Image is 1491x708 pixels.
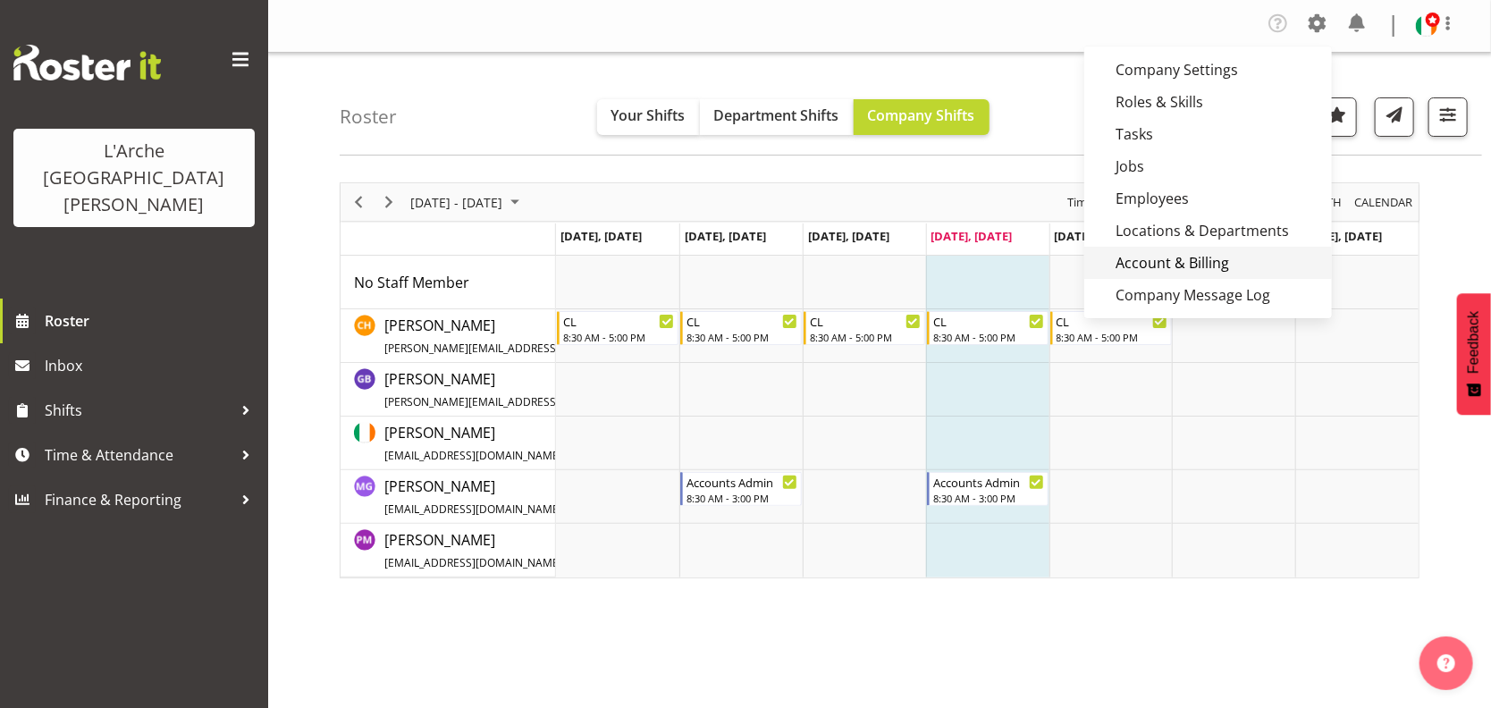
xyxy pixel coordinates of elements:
a: Tasks [1084,118,1332,150]
div: CL [563,312,674,330]
a: Jobs [1084,150,1332,182]
span: No Staff Member [354,273,469,292]
span: [EMAIL_ADDRESS][DOMAIN_NAME] [384,501,562,517]
div: Christopher Hill"s event - CL Begin From Wednesday, September 3, 2025 at 8:30:00 AM GMT+12:00 End... [804,311,925,345]
span: [PERSON_NAME][EMAIL_ADDRESS][DOMAIN_NAME][PERSON_NAME] [384,394,730,409]
div: Christopher Hill"s event - CL Begin From Thursday, September 4, 2025 at 8:30:00 AM GMT+12:00 Ends... [927,311,1049,345]
div: 8:30 AM - 5:00 PM [933,330,1044,344]
td: Priyadharshini Mani resource [341,524,556,577]
img: help-xxl-2.png [1437,654,1455,672]
a: Company Message Log [1084,279,1332,311]
button: Next [377,191,401,214]
button: Month [1352,191,1416,214]
span: Time & Attendance [45,442,232,468]
button: Feedback - Show survey [1457,293,1491,415]
a: No Staff Member [354,272,469,293]
a: Locations & Departments [1084,215,1332,247]
span: [EMAIL_ADDRESS][DOMAIN_NAME][PERSON_NAME] [384,448,646,463]
div: Accounts Admin [933,473,1044,491]
span: [DATE], [DATE] [808,228,889,244]
img: Rosterit website logo [13,45,161,80]
button: Department Shifts [700,99,854,135]
span: Company Shifts [868,105,975,125]
button: Time Scale [1065,191,1126,214]
span: [EMAIL_ADDRESS][DOMAIN_NAME][PERSON_NAME] [384,555,646,570]
span: [DATE], [DATE] [685,228,766,244]
span: [DATE] - [DATE] [409,191,504,214]
a: Account & Billing [1084,247,1332,279]
img: karen-herbertec8822bb792fe198587cb32955ab4160.png [1416,15,1437,37]
h4: Roster [340,106,397,127]
div: CL [687,312,797,330]
span: Roster [45,308,259,334]
div: 8:30 AM - 5:00 PM [810,330,921,344]
a: Employees [1084,182,1332,215]
span: [DATE], [DATE] [1055,228,1136,244]
button: Your Shifts [597,99,700,135]
div: Timeline Week of September 4, 2025 [340,182,1419,578]
div: CL [933,312,1044,330]
td: Michelle Gillard resource [341,470,556,524]
td: No Staff Member resource [341,256,556,309]
span: [PERSON_NAME][EMAIL_ADDRESS][DOMAIN_NAME][PERSON_NAME] [384,341,730,356]
a: [PERSON_NAME][EMAIL_ADDRESS][DOMAIN_NAME][PERSON_NAME] [384,529,718,572]
a: [PERSON_NAME][EMAIL_ADDRESS][DOMAIN_NAME] [384,476,634,518]
span: [PERSON_NAME] [384,530,718,571]
div: 8:30 AM - 5:00 PM [563,330,674,344]
div: Christopher Hill"s event - CL Begin From Friday, September 5, 2025 at 8:30:00 AM GMT+12:00 Ends A... [1050,311,1172,345]
div: Michelle Gillard"s event - Accounts Admin Begin From Thursday, September 4, 2025 at 8:30:00 AM GM... [927,472,1049,506]
div: CL [810,312,921,330]
button: Previous [347,191,371,214]
button: Company Shifts [854,99,990,135]
div: Next [374,183,404,221]
a: [PERSON_NAME][PERSON_NAME][EMAIL_ADDRESS][DOMAIN_NAME][PERSON_NAME] [384,315,802,358]
div: 8:30 AM - 3:00 PM [687,491,797,505]
span: [PERSON_NAME] [384,423,718,464]
span: [DATE], [DATE] [560,228,642,244]
div: Michelle Gillard"s event - Accounts Admin Begin From Tuesday, September 2, 2025 at 8:30:00 AM GMT... [680,472,802,506]
div: 8:30 AM - 5:00 PM [1057,330,1167,344]
span: Time Scale [1066,191,1125,214]
a: Roles & Skills [1084,86,1332,118]
button: Filter Shifts [1428,97,1468,137]
span: [PERSON_NAME] [384,369,802,410]
td: Christopher Hill resource [341,309,556,363]
span: [DATE], [DATE] [1301,228,1382,244]
span: Feedback [1466,311,1482,374]
div: Previous [343,183,374,221]
div: Christopher Hill"s event - CL Begin From Monday, September 1, 2025 at 8:30:00 AM GMT+12:00 Ends A... [557,311,678,345]
span: [PERSON_NAME] [384,476,634,518]
div: Christopher Hill"s event - CL Begin From Tuesday, September 2, 2025 at 8:30:00 AM GMT+12:00 Ends ... [680,311,802,345]
a: Company Settings [1084,54,1332,86]
button: September 01 - 07, 2025 [408,191,527,214]
a: [PERSON_NAME][EMAIL_ADDRESS][DOMAIN_NAME][PERSON_NAME] [384,422,718,465]
div: Accounts Admin [687,473,797,491]
td: Karen Herbert resource [341,417,556,470]
a: [PERSON_NAME][PERSON_NAME][EMAIL_ADDRESS][DOMAIN_NAME][PERSON_NAME] [384,368,802,411]
span: Inbox [45,352,259,379]
div: 8:30 AM - 5:00 PM [687,330,797,344]
span: [DATE], [DATE] [931,228,1013,244]
div: L'Arche [GEOGRAPHIC_DATA][PERSON_NAME] [31,138,237,218]
span: Your Shifts [611,105,686,125]
span: Department Shifts [714,105,839,125]
div: CL [1057,312,1167,330]
div: 8:30 AM - 3:00 PM [933,491,1044,505]
button: Highlight an important date within the roster. [1318,97,1357,137]
td: Gillian Bradshaw resource [341,363,556,417]
span: [PERSON_NAME] [384,316,802,357]
span: Shifts [45,397,232,424]
span: Finance & Reporting [45,486,232,513]
button: Send a list of all shifts for the selected filtered period to all rostered employees. [1375,97,1414,137]
span: calendar [1352,191,1414,214]
table: Timeline Week of September 4, 2025 [556,256,1419,577]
